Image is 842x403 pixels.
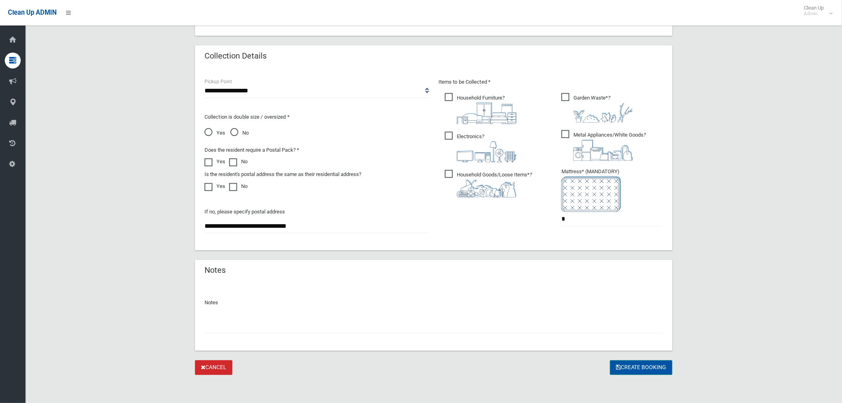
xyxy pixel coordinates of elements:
span: Clean Up ADMIN [8,9,57,16]
header: Collection Details [195,48,276,64]
label: Is the resident's postal address the same as their residential address? [205,170,361,179]
label: If no, please specify postal address [205,207,285,217]
img: 36c1b0289cb1767239cdd3de9e694f19.png [573,140,633,161]
label: No [229,157,248,166]
header: Notes [195,263,235,278]
img: 4fd8a5c772b2c999c83690221e5242e0.png [573,103,633,123]
small: Admin [804,11,824,17]
button: Create Booking [610,360,672,375]
span: Metal Appliances/White Goods [561,130,646,161]
img: e7408bece873d2c1783593a074e5cb2f.png [561,176,621,212]
i: ? [573,132,646,161]
span: Mattress* (MANDATORY) [561,168,663,212]
img: aa9efdbe659d29b613fca23ba79d85cb.png [457,103,517,124]
i: ? [457,95,517,124]
i: ? [457,172,532,198]
p: Items to be Collected * [439,77,663,87]
i: ? [573,95,633,123]
label: No [229,182,248,191]
img: 394712a680b73dbc3d2a6a3a7ffe5a07.png [457,141,517,162]
a: Cancel [195,360,232,375]
label: Does the resident require a Postal Pack? * [205,145,299,155]
p: Collection is double size / oversized * [205,112,429,122]
label: Yes [205,182,225,191]
i: ? [457,133,517,162]
span: Household Goods/Loose Items* [445,170,532,198]
span: Clean Up [800,5,832,17]
span: Household Furniture [445,93,517,124]
p: Notes [205,298,663,308]
img: b13cc3517677393f34c0a387616ef184.png [457,180,517,198]
span: Yes [205,128,225,138]
label: Yes [205,157,225,166]
span: No [230,128,249,138]
span: Garden Waste* [561,93,633,123]
span: Electronics [445,132,517,162]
